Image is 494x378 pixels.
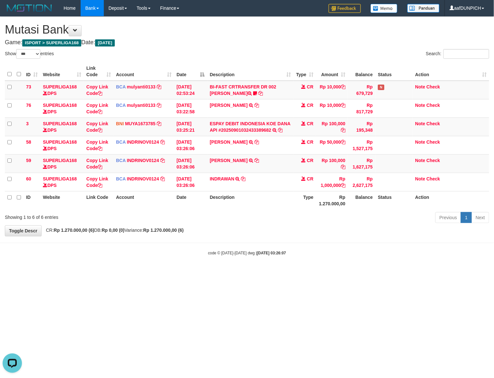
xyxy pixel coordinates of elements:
[86,139,108,151] a: Copy Link Code
[127,158,159,163] a: INDRINOV0124
[307,121,313,126] span: CR
[127,103,155,108] a: mulyanti0133
[84,62,114,81] th: Link Code: activate to sort column ascending
[210,103,248,108] a: [PERSON_NAME]
[40,191,84,209] th: Website
[254,139,259,145] a: Copy AKBAR NURCAHYA to clipboard
[207,191,294,209] th: Description
[307,84,313,89] span: CR
[174,99,207,117] td: [DATE] 03:22:58
[241,176,246,181] a: Copy INDRAWAN to clipboard
[116,139,126,145] span: BCA
[348,173,375,191] td: Rp 2,627,175
[22,39,81,46] span: ISPORT > SUPERLIGA168
[316,154,348,173] td: Rp 100,000
[160,139,165,145] a: Copy INDRINOV0124 to clipboard
[307,103,313,108] span: CR
[5,23,489,36] h1: Mutasi Bank
[5,211,201,220] div: Showing 1 to 6 of 6 entries
[174,117,207,136] td: [DATE] 03:25:21
[43,139,77,145] a: SUPERLIGA168
[278,128,282,133] a: Copy ESPAY DEBIT INDONESIA KOE DANA API #20250901032433389682 to clipboard
[210,176,234,181] a: INDRAWAN
[43,103,77,108] a: SUPERLIGA168
[348,99,375,117] td: Rp 817,729
[95,39,115,46] span: [DATE]
[370,4,398,13] img: Button%20Memo.svg
[114,191,174,209] th: Account
[316,173,348,191] td: Rp 1,000,000
[26,158,31,163] span: 59
[157,121,161,126] a: Copy MUYA1673785 to clipboard
[341,139,345,145] a: Copy Rp 50,000 to clipboard
[341,183,345,188] a: Copy Rp 1,000,000 to clipboard
[86,176,108,188] a: Copy Link Code
[157,103,161,108] a: Copy mulyanti0133 to clipboard
[24,62,40,81] th: ID: activate to sort column ascending
[435,212,461,223] a: Previous
[160,158,165,163] a: Copy INDRINOV0124 to clipboard
[174,191,207,209] th: Date
[114,62,174,81] th: Account: activate to sort column ascending
[341,128,345,133] a: Copy Rp 100,000 to clipboard
[316,136,348,154] td: Rp 50,000
[316,191,348,209] th: Rp 1.270.000,00
[54,228,94,233] strong: Rp 1.270.000,00 (6)
[40,117,84,136] td: DPS
[415,176,425,181] a: Note
[3,3,22,22] button: Open LiveChat chat widget
[443,49,489,59] input: Search:
[174,136,207,154] td: [DATE] 03:26:06
[86,121,108,133] a: Copy Link Code
[307,176,313,181] span: CR
[415,84,425,89] a: Note
[127,139,159,145] a: INDRINOV0124
[84,191,114,209] th: Link Code
[43,121,77,126] a: SUPERLIGA168
[160,176,165,181] a: Copy INDRINOV0124 to clipboard
[348,154,375,173] td: Rp 1,627,175
[5,39,489,46] h4: Game: Date:
[127,84,155,89] a: mulyanti0133
[426,49,489,59] label: Search:
[316,81,348,99] td: Rp 10,000
[16,49,40,59] select: Showentries
[116,176,126,181] span: BCA
[316,117,348,136] td: Rp 100,000
[116,158,126,163] span: BCA
[43,84,77,89] a: SUPERLIGA168
[427,121,440,126] a: Check
[427,139,440,145] a: Check
[43,176,77,181] a: SUPERLIGA168
[348,81,375,99] td: Rp 679,729
[407,4,440,13] img: panduan.png
[43,158,77,163] a: SUPERLIGA168
[415,139,425,145] a: Note
[5,3,54,13] img: MOTION_logo.png
[257,251,286,255] strong: [DATE] 03:26:07
[427,84,440,89] a: Check
[40,173,84,191] td: DPS
[348,62,375,81] th: Balance
[415,121,425,126] a: Note
[254,103,259,108] a: Copy DEWI PITRI NINGSIH to clipboard
[174,154,207,173] td: [DATE] 03:26:06
[293,191,316,209] th: Type
[86,103,108,114] a: Copy Link Code
[316,62,348,81] th: Amount: activate to sort column ascending
[116,103,126,108] span: BCA
[316,99,348,117] td: Rp 10,000
[413,62,489,81] th: Action: activate to sort column ascending
[127,176,159,181] a: INDRINOV0124
[26,139,31,145] span: 58
[413,191,489,209] th: Action
[210,121,291,133] a: ESPAY DEBIT INDONESIA KOE DANA API #20250901032433389682
[208,251,286,255] small: code © [DATE]-[DATE] dwg |
[341,103,345,108] a: Copy Rp 10,000 to clipboard
[5,49,54,59] label: Show entries
[26,121,29,126] span: 3
[125,121,155,126] a: MUYA1673785
[210,139,248,145] a: [PERSON_NAME]
[40,136,84,154] td: DPS
[375,191,413,209] th: Status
